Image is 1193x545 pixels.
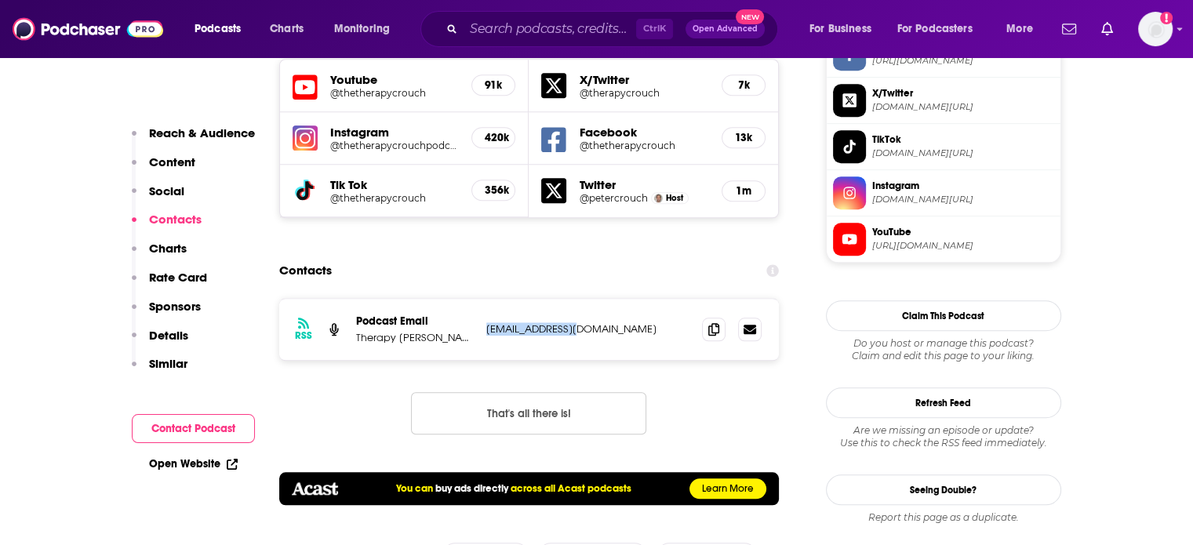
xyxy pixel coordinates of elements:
[872,194,1054,205] span: instagram.com/thetherapycrouchpodcast
[735,131,752,144] h5: 13k
[736,9,764,24] span: New
[826,300,1061,331] button: Claim This Podcast
[411,392,646,434] button: Nothing here.
[435,482,508,495] a: buy ads directly
[435,11,793,47] div: Search podcasts, credits, & more...
[149,270,207,285] p: Rate Card
[872,101,1054,113] span: twitter.com/therapycrouch
[485,78,502,92] h5: 91k
[334,18,390,40] span: Monitoring
[292,482,338,495] img: acastlogo
[1056,16,1082,42] a: Show notifications dropdown
[132,125,255,154] button: Reach & Audience
[195,18,241,40] span: Podcasts
[636,19,673,39] span: Ctrl K
[809,18,871,40] span: For Business
[330,192,460,204] h5: @thetherapycrouch
[13,14,163,44] img: Podchaser - Follow, Share and Rate Podcasts
[872,179,1054,193] span: Instagram
[132,356,187,385] button: Similar
[149,356,187,371] p: Similar
[132,414,255,443] button: Contact Podcast
[149,183,184,198] p: Social
[689,478,766,499] a: Learn More
[826,424,1061,449] div: Are we missing an episode or update? Use this to check the RSS feed immediately.
[279,256,332,285] h2: Contacts
[1138,12,1173,46] span: Logged in as NickG
[330,125,460,140] h5: Instagram
[1095,16,1119,42] a: Show notifications dropdown
[356,331,474,344] p: Therapy [PERSON_NAME]
[826,387,1061,418] button: Refresh Feed
[872,147,1054,159] span: tiktok.com/@thetherapycrouch
[872,225,1054,239] span: YouTube
[132,328,188,357] button: Details
[833,223,1054,256] a: YouTube[URL][DOMAIN_NAME]
[897,18,973,40] span: For Podcasters
[579,140,709,151] a: @thetherapycrouch
[798,16,891,42] button: open menu
[149,328,188,343] p: Details
[579,192,647,204] a: @petercrouch
[579,72,709,87] h5: X/Twitter
[1160,12,1173,24] svg: Add a profile image
[833,176,1054,209] a: Instagram[DOMAIN_NAME][URL]
[735,184,752,198] h5: 1m
[887,16,995,42] button: open menu
[132,154,195,183] button: Content
[356,314,474,328] p: Podcast Email
[330,177,460,192] h5: Tik Tok
[666,193,683,203] span: Host
[579,177,709,192] h5: Twitter
[149,299,201,314] p: Sponsors
[872,86,1054,100] span: X/Twitter
[579,87,709,99] a: @therapycrouch
[293,125,318,151] img: iconImage
[826,337,1061,350] span: Do you host or manage this podcast?
[132,299,201,328] button: Sponsors
[330,87,460,99] a: @thetherapycrouch
[485,131,502,144] h5: 420k
[132,241,187,270] button: Charts
[486,322,690,336] p: [EMAIL_ADDRESS][DOMAIN_NAME]
[1138,12,1173,46] img: User Profile
[693,25,758,33] span: Open Advanced
[826,511,1061,524] div: Report this page as a duplicate.
[1138,12,1173,46] button: Show profile menu
[686,20,765,38] button: Open AdvancedNew
[330,72,460,87] h5: Youtube
[833,84,1054,117] a: X/Twitter[DOMAIN_NAME][URL]
[149,457,238,471] a: Open Website
[132,270,207,299] button: Rate Card
[330,140,460,151] a: @thetherapycrouchpodcast
[872,55,1054,67] span: https://www.facebook.com/thetherapycrouch
[396,482,631,495] h5: You can across all Acast podcasts
[485,183,502,197] h5: 356k
[579,125,709,140] h5: Facebook
[184,16,261,42] button: open menu
[826,474,1061,505] a: Seeing Double?
[872,240,1054,252] span: https://www.youtube.com/@thetherapycrouch
[149,241,187,256] p: Charts
[826,337,1061,362] div: Claim and edit this page to your liking.
[735,78,752,92] h5: 7k
[464,16,636,42] input: Search podcasts, credits, & more...
[270,18,304,40] span: Charts
[260,16,313,42] a: Charts
[323,16,410,42] button: open menu
[995,16,1053,42] button: open menu
[149,125,255,140] p: Reach & Audience
[833,130,1054,163] a: TikTok[DOMAIN_NAME][URL]
[132,183,184,213] button: Social
[149,154,195,169] p: Content
[1006,18,1033,40] span: More
[149,212,202,227] p: Contacts
[654,194,663,202] img: Peter Crouch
